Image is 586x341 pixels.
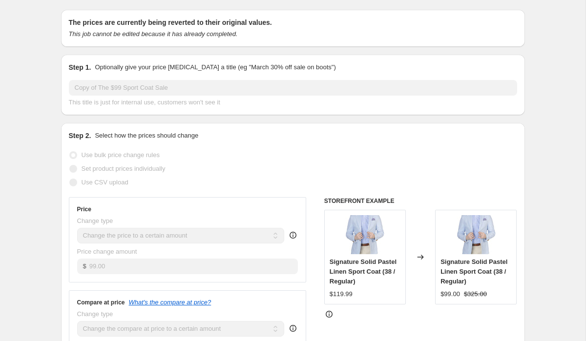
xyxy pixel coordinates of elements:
[82,151,160,159] span: Use bulk price change rules
[345,215,384,254] img: M14923J_LIGHTBLUE_FRONT_OPEN_80x.jpg
[324,197,517,205] h6: STOREFRONT EXAMPLE
[288,323,298,333] div: help
[69,80,517,96] input: 30% off holiday sale
[77,299,125,306] h3: Compare at price
[457,215,496,254] img: M14923J_LIGHTBLUE_FRONT_OPEN_80x.jpg
[83,262,86,270] span: $
[77,205,91,213] h3: Price
[95,131,198,140] p: Select how the prices should change
[69,18,517,27] h2: The prices are currently being reverted to their original values.
[69,99,220,106] span: This title is just for internal use, customers won't see it
[89,259,298,274] input: 80.00
[69,62,91,72] h2: Step 1.
[330,289,353,299] div: $119.99
[82,165,166,172] span: Set product prices individually
[330,258,397,285] span: Signature Solid Pastel Linen Sport Coat (38 / Regular)
[77,310,113,318] span: Change type
[95,62,335,72] p: Optionally give your price [MEDICAL_DATA] a title (eg "March 30% off sale on boots")
[288,230,298,240] div: help
[69,131,91,140] h2: Step 2.
[464,289,487,299] strike: $325.00
[82,179,128,186] span: Use CSV upload
[129,299,211,306] button: What's the compare at price?
[69,30,238,38] i: This job cannot be edited because it has already completed.
[77,217,113,224] span: Change type
[77,248,137,255] span: Price change amount
[440,258,507,285] span: Signature Solid Pastel Linen Sport Coat (38 / Regular)
[440,289,460,299] div: $99.00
